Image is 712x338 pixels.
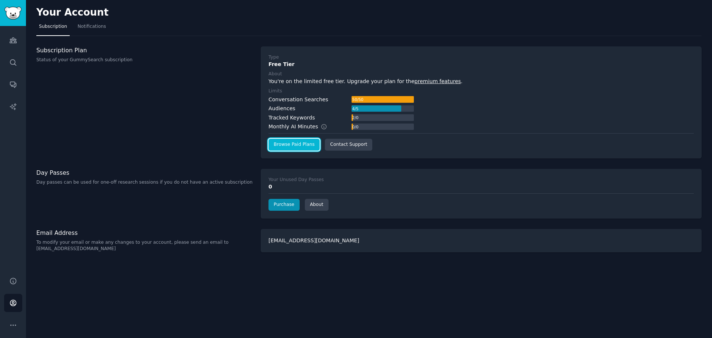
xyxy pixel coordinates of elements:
h3: Day Passes [36,169,253,177]
a: Notifications [75,21,109,36]
a: premium features [415,78,461,84]
div: About [268,71,282,78]
div: Type [268,54,279,61]
p: Day passes can be used for one-off research sessions if you do not have an active subscription [36,179,253,186]
span: Notifications [78,23,106,30]
h2: Your Account [36,7,109,19]
div: Monthly AI Minutes [268,123,335,131]
div: 4 / 5 [352,105,359,112]
div: Your Unused Day Passes [268,177,324,183]
div: Tracked Keywords [268,114,315,122]
a: Browse Paid Plans [268,139,320,151]
a: Contact Support [325,139,372,151]
div: Limits [268,88,282,95]
div: 50 / 50 [352,96,364,103]
div: 0 / 0 [352,124,359,130]
h3: Subscription Plan [36,46,253,54]
div: You're on the limited free tier. Upgrade your plan for the . [268,78,694,85]
span: Subscription [39,23,67,30]
div: [EMAIL_ADDRESS][DOMAIN_NAME] [261,229,702,252]
p: Status of your GummySearch subscription [36,57,253,63]
p: To modify your email or make any changes to your account, please send an email to [EMAIL_ADDRESS]... [36,239,253,252]
div: Audiences [268,105,295,112]
div: Conversation Searches [268,96,328,104]
div: 2 / 0 [352,114,359,121]
img: GummySearch logo [4,7,22,20]
div: Free Tier [268,60,694,68]
a: Subscription [36,21,70,36]
h3: Email Address [36,229,253,237]
a: Purchase [268,199,300,211]
a: About [305,199,329,211]
div: 0 [268,183,694,191]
